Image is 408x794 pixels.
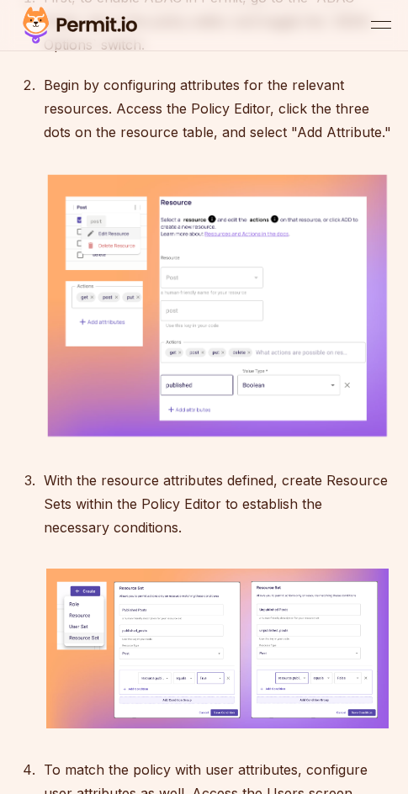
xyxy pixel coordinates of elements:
p: With the resource attributes defined, create Resource Sets within the Policy Editor to establish ... [44,468,391,539]
img: Resource set config blog.png [44,566,391,731]
button: open menu [371,15,391,35]
img: Resource attribute config blog.png [44,171,391,442]
img: Permit logo [17,3,143,47]
p: Begin by configuring attributes for the relevant resources. Access the Policy Editor, click the t... [44,73,391,144]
